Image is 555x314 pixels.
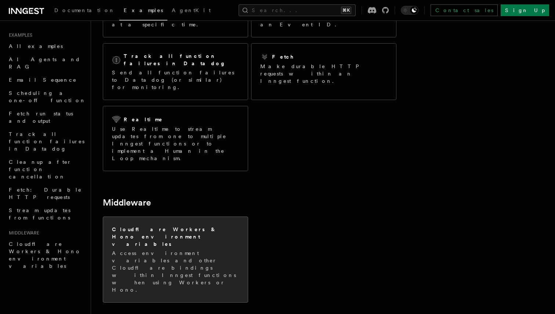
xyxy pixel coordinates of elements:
[6,183,86,204] a: Fetch: Durable HTTP requests
[6,73,86,86] a: Email Sequence
[6,237,86,273] a: Cloudflare Workers & Hono environment variables
[251,43,396,100] a: FetchMake durable HTTP requests within an Inngest function.
[6,155,86,183] a: Cleanup after function cancellation
[9,43,63,49] span: All examples
[341,7,351,14] kbd: ⌘K
[112,125,239,162] p: Use Realtime to stream updates from one to multiple Inngest functions or to implement a Human in ...
[103,43,248,100] a: Track all function failures in DatadogSend all function failures to Datadog (or similar) for moni...
[239,4,356,16] button: Search...⌘K
[112,250,239,293] p: Access environment variables and other Cloudflare bindings within Inngest functions when using Wo...
[9,90,86,103] span: Scheduling a one-off function
[9,159,72,180] span: Cleanup after function cancellation
[272,53,294,60] h2: Fetch
[172,7,211,13] span: AgentKit
[9,187,82,200] span: Fetch: Durable HTTP requests
[6,40,86,53] a: All examples
[167,2,215,20] a: AgentKit
[6,204,86,224] a: Stream updates from functions
[6,32,32,38] span: Examples
[401,6,418,15] button: Toggle dark mode
[124,116,163,123] h2: Realtime
[6,128,86,155] a: Track all function failures in Datadog
[103,197,151,208] a: Middleware
[9,241,81,269] span: Cloudflare Workers & Hono environment variables
[9,131,84,152] span: Track all function failures in Datadog
[50,2,119,20] a: Documentation
[6,107,86,128] a: Fetch run status and output
[103,217,248,303] a: Cloudflare Workers & Hono environment variablesAccess environment variables and other Cloudflare ...
[6,230,39,236] span: Middleware
[9,207,70,221] span: Stream updates from functions
[103,106,248,171] a: RealtimeUse Realtime to stream updates from one to multiple Inngest functions or to implement a H...
[112,226,239,248] h2: Cloudflare Workers & Hono environment variables
[431,4,498,16] a: Contact sales
[124,52,239,67] h2: Track all function failures in Datadog
[9,56,80,70] span: AI Agents and RAG
[260,63,387,85] p: Make durable HTTP requests within an Inngest function.
[6,53,86,73] a: AI Agents and RAG
[260,14,387,28] p: Get the result of a run using an Event ID.
[54,7,115,13] span: Documentation
[124,7,163,13] span: Examples
[112,69,239,91] p: Send all function failures to Datadog (or similar) for monitoring.
[119,2,167,21] a: Examples
[501,4,549,16] a: Sign Up
[9,111,73,124] span: Fetch run status and output
[9,77,77,83] span: Email Sequence
[112,14,239,28] p: Schedule a function to run at a specific time.
[6,86,86,107] a: Scheduling a one-off function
